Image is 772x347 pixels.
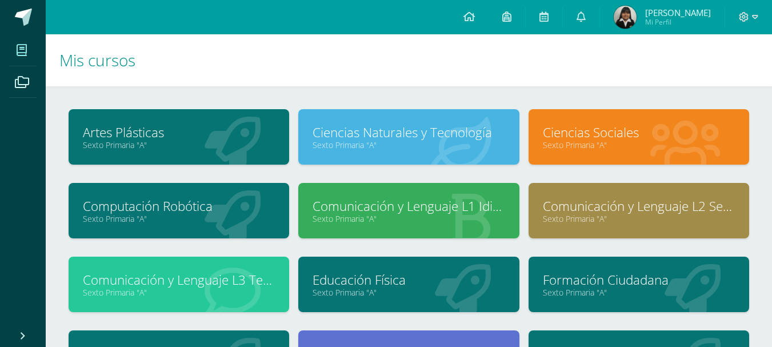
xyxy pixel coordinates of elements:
span: [PERSON_NAME] [645,7,711,18]
a: Sexto Primaria "A" [543,287,735,298]
a: Sexto Primaria "A" [543,213,735,224]
span: Mis cursos [59,49,135,71]
span: Mi Perfil [645,17,711,27]
a: Comunicación y Lenguaje L2 Segundo Idioma [543,197,735,215]
a: Sexto Primaria "A" [543,139,735,150]
a: Educación Física [313,271,505,289]
a: Sexto Primaria "A" [313,213,505,224]
a: Comunicación y Lenguaje L3 Terce Idioma [83,271,275,289]
a: Comunicación y Lenguaje L1 Idioma Materno [313,197,505,215]
a: Computación Robótica [83,197,275,215]
a: Ciencias Naturales y Tecnología [313,123,505,141]
a: Ciencias Sociales [543,123,735,141]
a: Sexto Primaria "A" [83,213,275,224]
a: Sexto Primaria "A" [313,287,505,298]
a: Formación Ciudadana [543,271,735,289]
a: Artes Plásticas [83,123,275,141]
img: 1ec97ec109bf728e6db32bb2ded31ada.png [614,6,637,29]
a: Sexto Primaria "A" [83,287,275,298]
a: Sexto Primaria "A" [83,139,275,150]
a: Sexto Primaria "A" [313,139,505,150]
